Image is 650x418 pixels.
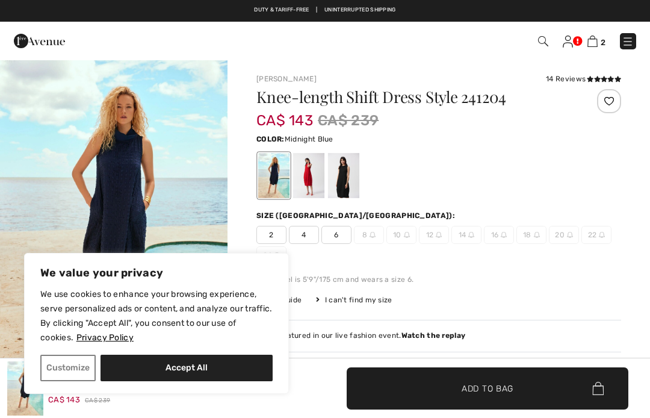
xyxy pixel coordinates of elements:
p: We use cookies to enhance your browsing experience, serve personalized ads or content, and analyz... [40,287,273,345]
span: 8 [354,226,384,244]
img: ring-m.svg [501,232,507,238]
span: 2 [256,226,286,244]
img: ring-m.svg [370,232,376,238]
strong: Watch the replay [401,331,466,340]
button: Customize [40,355,96,381]
p: We value your privacy [40,266,273,280]
span: 10 [386,226,416,244]
span: CA$ 239 [85,396,110,405]
span: 18 [516,226,546,244]
div: We value your privacy [24,253,289,394]
span: CA$ 239 [318,110,379,131]
img: 1ère Avenue [14,29,65,53]
span: 2 [601,38,605,47]
button: Accept All [101,355,273,381]
img: Knee-Length Shift Dress Style 241204 [7,361,43,416]
img: Bag.svg [592,382,604,395]
div: Our model is 5'9"/175 cm and wears a size 6. [256,274,621,285]
span: 20 [549,226,579,244]
a: Privacy Policy [76,332,134,343]
img: ring-m.svg [567,232,573,238]
a: [PERSON_NAME] [256,75,317,83]
img: ring-m.svg [274,252,280,258]
button: Add to Bag [347,367,628,410]
img: My Info [563,36,573,48]
img: ring-m.svg [534,232,540,238]
img: Shopping Bag [587,36,598,47]
img: ring-m.svg [599,232,605,238]
img: ring-m.svg [404,232,410,238]
img: ring-m.svg [436,232,442,238]
span: 24 [256,246,286,264]
span: 16 [484,226,514,244]
span: 4 [289,226,319,244]
span: Add to Bag [462,382,513,395]
div: 14 Reviews [546,73,621,84]
span: 6 [321,226,351,244]
span: 14 [451,226,481,244]
a: 1ère Avenue [14,34,65,46]
div: Featured in our live fashion event. [278,332,465,340]
span: CA$ 143 [256,100,313,129]
h1: Knee-length Shift Dress Style 241204 [256,89,560,105]
div: Radiant red [293,153,324,198]
a: 2 [587,34,605,48]
img: Search [538,36,548,46]
span: Color: [256,135,285,143]
span: Midnight Blue [285,135,333,143]
span: 22 [581,226,611,244]
div: Black [328,153,359,198]
span: 12 [419,226,449,244]
div: Size ([GEOGRAPHIC_DATA]/[GEOGRAPHIC_DATA]): [256,210,457,221]
div: I can't find my size [316,295,392,305]
span: CA$ 143 [48,395,80,404]
img: Menu [622,36,634,48]
img: ring-m.svg [468,232,474,238]
div: Midnight Blue [258,153,289,198]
